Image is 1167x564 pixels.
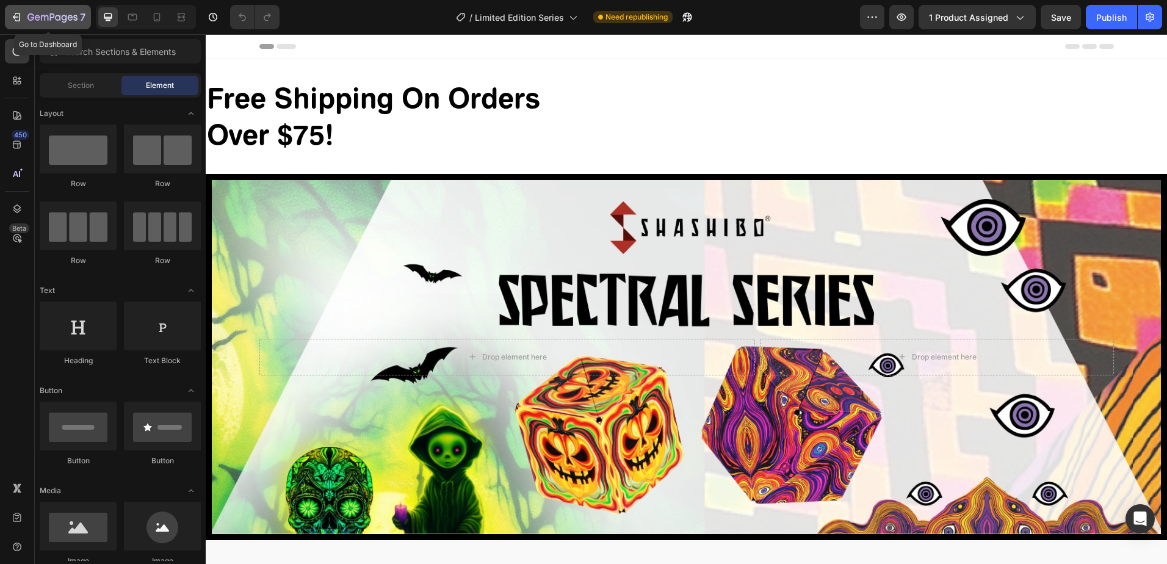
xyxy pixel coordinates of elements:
span: Section [68,80,94,91]
span: Toggle open [181,104,201,123]
span: Limited Edition Series [475,11,564,24]
span: Button [40,385,62,396]
div: Undo/Redo [230,5,280,29]
span: Need republishing [605,12,668,23]
div: Row [40,178,117,189]
div: Beta [9,223,29,233]
div: 450 [12,130,29,140]
div: Row [124,255,201,266]
span: Media [40,485,61,496]
span: Save [1051,12,1071,23]
span: Toggle open [181,381,201,400]
span: Text [40,285,55,296]
div: Open Intercom Messenger [1125,504,1155,533]
button: 1 product assigned [919,5,1036,29]
span: Toggle open [181,281,201,300]
div: Heading [40,355,117,366]
div: Text Block [124,355,201,366]
p: 7 [80,10,85,24]
span: 1 product assigned [929,11,1008,24]
button: 7 [5,5,91,29]
div: Button [124,455,201,466]
div: Drop element here [276,318,341,328]
iframe: Design area [206,34,1167,564]
button: Save [1041,5,1081,29]
span: Layout [40,108,63,119]
div: Row [124,178,201,189]
div: Publish [1096,11,1127,24]
div: Row [40,255,117,266]
span: Element [146,80,174,91]
span: Toggle open [181,481,201,501]
span: / [469,11,472,24]
input: Search Sections & Elements [40,39,201,63]
div: Button [40,455,117,466]
button: Publish [1086,5,1137,29]
div: Drop element here [706,318,771,328]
